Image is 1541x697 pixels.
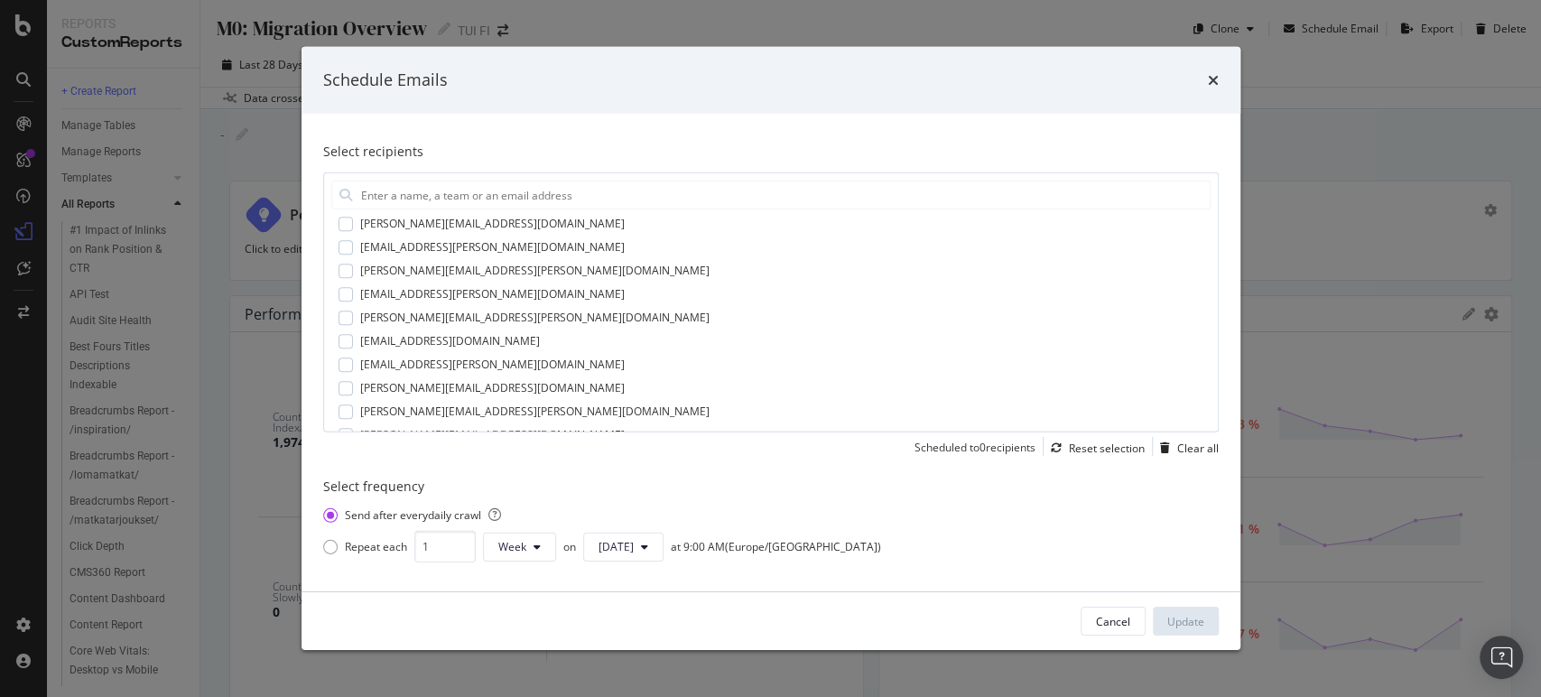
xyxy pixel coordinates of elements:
button: Update [1153,607,1219,636]
div: [PERSON_NAME][EMAIL_ADDRESS][PERSON_NAME][DOMAIN_NAME] [360,263,710,279]
div: [PERSON_NAME][EMAIL_ADDRESS][PERSON_NAME][DOMAIN_NAME] [360,404,710,420]
div: at 9:00 AM ( Europe/[GEOGRAPHIC_DATA] ) [671,539,881,555]
div: Schedule Emails [323,69,448,92]
div: Repeat each [345,539,407,555]
div: [PERSON_NAME][EMAIL_ADDRESS][DOMAIN_NAME] [360,216,625,232]
span: Monday [599,539,634,554]
div: [EMAIL_ADDRESS][PERSON_NAME][DOMAIN_NAME] [360,239,625,256]
button: Reset selection [1044,437,1145,459]
span: Week [498,539,526,554]
h5: Select frequency [323,479,1219,493]
div: on [563,539,576,555]
div: [EMAIL_ADDRESS][PERSON_NAME][DOMAIN_NAME] [360,286,625,302]
div: Scheduled to 0 recipients [914,440,1035,456]
div: [PERSON_NAME][EMAIL_ADDRESS][PERSON_NAME][DOMAIN_NAME] [360,310,710,326]
div: Send after every daily crawl [345,507,501,524]
div: modal [302,47,1240,650]
div: Update [1167,614,1204,629]
div: Open Intercom Messenger [1480,636,1523,679]
div: [PERSON_NAME][EMAIL_ADDRESS][DOMAIN_NAME] [360,380,625,396]
div: Cancel [1096,614,1130,629]
h5: Select recipients [323,144,1219,157]
button: [DATE] [583,533,664,562]
div: times [1208,69,1219,92]
button: Week [483,533,556,562]
button: Cancel [1081,607,1146,636]
div: [EMAIL_ADDRESS][DOMAIN_NAME] [360,333,540,349]
input: Enter a name, a team or an email address [359,181,1210,209]
div: [PERSON_NAME][EMAIL_ADDRESS][DOMAIN_NAME] [360,427,625,443]
button: Clear all [1153,437,1219,459]
div: Reset selection [1069,440,1145,455]
div: Clear all [1177,440,1219,455]
div: [EMAIL_ADDRESS][PERSON_NAME][DOMAIN_NAME] [360,357,625,373]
